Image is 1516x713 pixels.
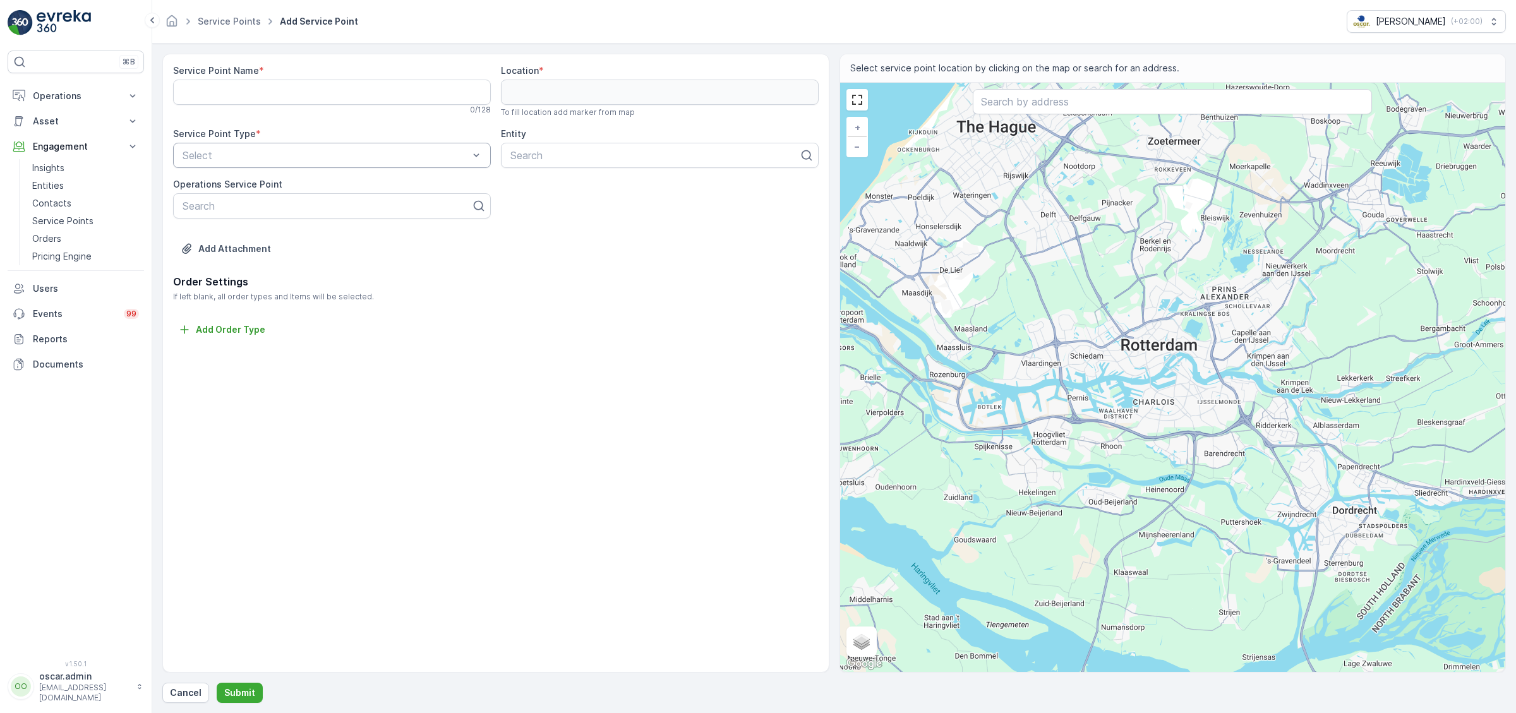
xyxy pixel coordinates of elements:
p: Operations [33,90,119,102]
p: Contacts [32,197,71,210]
a: Layers [848,628,875,656]
div: OO [11,676,31,697]
p: Service Points [32,215,93,227]
p: Select [183,148,469,163]
p: Add Order Type [196,323,265,336]
p: Cancel [170,686,202,699]
button: Operations [8,83,144,109]
button: OOoscar.admin[EMAIL_ADDRESS][DOMAIN_NAME] [8,670,144,703]
label: Operations Service Point [173,179,282,189]
a: Orders [27,230,144,248]
p: ⌘B [123,57,135,67]
p: Entities [32,179,64,192]
a: Open this area in Google Maps (opens a new window) [843,656,885,672]
label: Service Point Type [173,128,256,139]
p: 99 [126,309,136,319]
button: Add Order Type [173,322,270,337]
img: logo [8,10,33,35]
img: Google [843,656,885,672]
a: Service Points [27,212,144,230]
p: Orders [32,232,61,245]
span: + [855,122,860,133]
a: Contacts [27,195,144,212]
span: Select service point location by clicking on the map or search for an address. [850,62,1179,75]
button: [PERSON_NAME](+02:00) [1347,10,1506,33]
p: Events [33,308,116,320]
img: basis-logo_rgb2x.png [1352,15,1371,28]
input: Search by address [973,89,1372,114]
button: Submit [217,683,263,703]
span: v 1.50.1 [8,660,144,668]
button: Upload File [173,239,279,259]
p: oscar.admin [39,670,130,683]
span: To fill location add marker from map [501,107,635,117]
p: Search [183,198,471,213]
p: Order Settings [173,274,819,289]
button: Engagement [8,134,144,159]
a: Zoom In [848,118,867,137]
a: Pricing Engine [27,248,144,265]
span: If left blank, all order types and Items will be selected. [173,292,819,302]
a: Reports [8,327,144,352]
p: Submit [224,686,255,699]
button: Cancel [162,683,209,703]
a: Zoom Out [848,137,867,156]
p: Insights [32,162,64,174]
p: [PERSON_NAME] [1376,15,1446,28]
p: Reports [33,333,139,345]
a: Entities [27,177,144,195]
button: Asset [8,109,144,134]
p: Search [510,148,799,163]
p: Users [33,282,139,295]
label: Location [501,65,539,76]
a: Insights [27,159,144,177]
img: logo_light-DOdMpM7g.png [37,10,91,35]
a: Documents [8,352,144,377]
p: [EMAIL_ADDRESS][DOMAIN_NAME] [39,683,130,703]
p: 0 / 128 [470,105,491,115]
a: Homepage [165,19,179,30]
span: − [854,141,860,152]
a: Events99 [8,301,144,327]
label: Entity [501,128,526,139]
label: Service Point Name [173,65,259,76]
p: Pricing Engine [32,250,92,263]
p: ( +02:00 ) [1451,16,1483,27]
span: Add Service Point [277,15,361,28]
a: Users [8,276,144,301]
p: Documents [33,358,139,371]
p: Asset [33,115,119,128]
a: View Fullscreen [848,90,867,109]
a: Service Points [198,16,261,27]
p: Engagement [33,140,119,153]
p: Add Attachment [198,243,271,255]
